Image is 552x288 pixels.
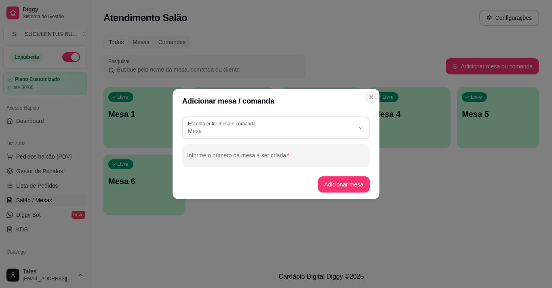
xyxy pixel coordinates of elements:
[182,116,370,139] button: Escolha entre mesa e comandaMesa
[318,176,370,193] button: Adicionar mesa
[187,155,365,163] input: Informe o número da mesa a ser criada
[365,91,378,104] button: Close
[188,127,354,135] span: Mesa
[173,89,379,113] header: Adicionar mesa / comanda
[188,120,258,127] label: Escolha entre mesa e comanda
